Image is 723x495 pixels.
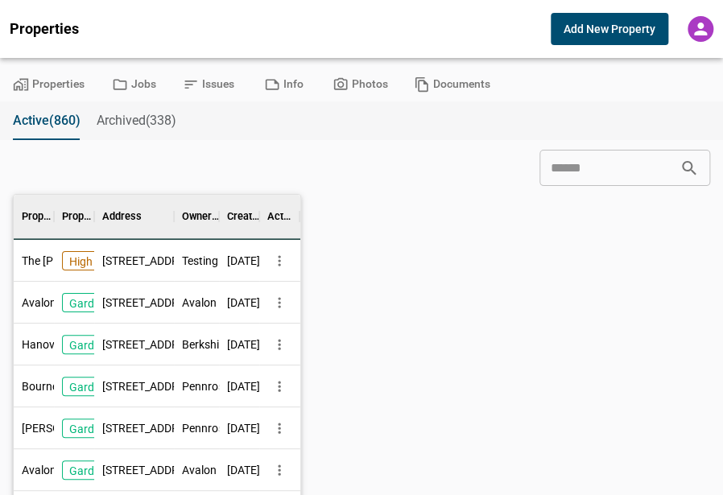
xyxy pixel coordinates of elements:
div: Property Name [22,194,54,239]
button: more [267,458,291,482]
span: [PERSON_NAME] [22,420,108,436]
p: Garden Style [69,463,133,479]
span: [DATE] 7:35 PM [227,336,304,353]
button: more [267,291,291,315]
div: Property Type [54,194,94,239]
span: Hanover At The Pinehills [22,336,143,353]
div: Property Name [14,194,54,239]
span: [STREET_ADDRESS] [102,253,201,269]
span: Add New Property [564,21,655,37]
span: Active(860) [13,113,81,129]
span: [DATE] 1:12 PM [227,462,304,478]
button: more [267,332,291,357]
button: more [267,416,291,440]
p: Garden Style [69,337,133,353]
p: Garden Style [69,295,133,311]
div: Action [259,194,300,239]
span: Properties [10,21,79,37]
div: Address [102,194,142,239]
span: Avalon Acton II [22,462,97,478]
span: Bourne [22,378,58,394]
span: The [PERSON_NAME] at [GEOGRAPHIC_DATA] [22,253,253,269]
span: [STREET_ADDRESS] [102,295,201,311]
p: Garden Style [69,379,133,395]
span: [STREET_ADDRESS] [102,462,201,478]
div: Ownership Group [174,194,219,239]
button: more [267,249,291,273]
button: more [267,374,291,398]
div: Action [267,194,291,239]
div: Address [94,194,174,239]
span: [STREET_ADDRESS] [102,336,201,353]
div: Property Type [62,194,94,239]
div: Ownership Group [182,194,219,239]
div: Creation Date [227,194,259,239]
span: [DATE] 12:17 AM [227,295,310,311]
span: Avalon Bay [182,462,238,478]
span: Pennrose [182,420,229,436]
span: [STREET_ADDRESS][PERSON_NAME] [102,378,287,394]
button: Add New Property [551,13,668,45]
span: Avalon Irvine III [22,295,98,311]
p: Garden Style [69,421,133,437]
span: [DATE] 2:29 PM [227,378,304,394]
span: Avalon Bay [182,295,238,311]
span: Testing Only - [PERSON_NAME] [182,253,337,269]
div: Creation Date [219,194,259,239]
span: Archived(338) [97,113,176,129]
span: [DATE] 10:43 AM [227,253,310,269]
span: Pennrose [182,378,229,394]
p: High Rise [69,254,116,270]
span: [DATE] 1:44 PM [227,420,304,436]
span: [STREET_ADDRESS][PERSON_NAME] [102,420,287,436]
span: Berkshire Residential [182,336,286,353]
